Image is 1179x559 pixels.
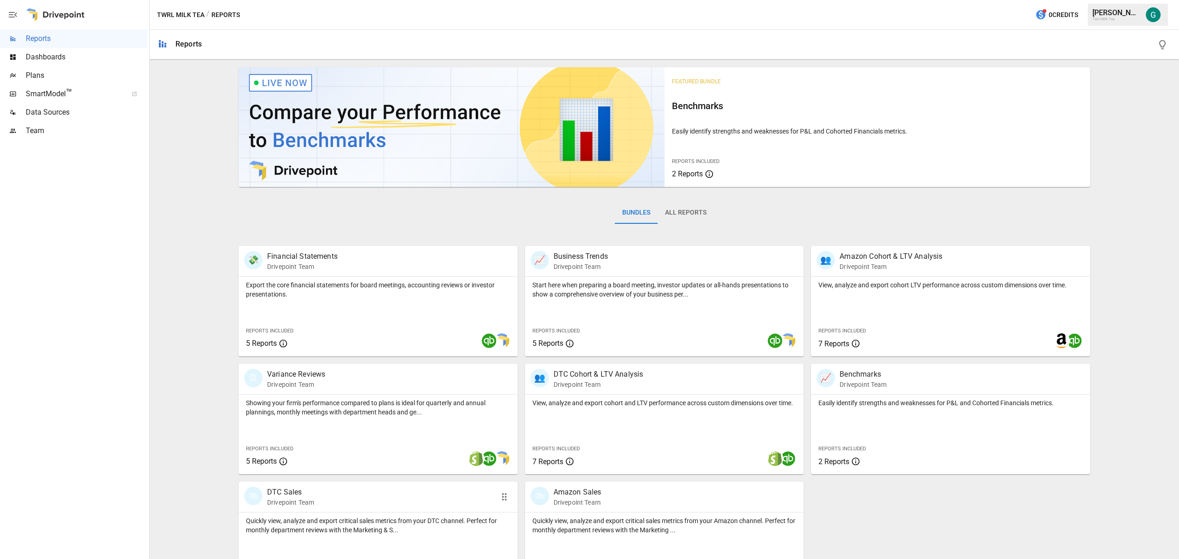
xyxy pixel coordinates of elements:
[246,339,277,348] span: 5 Reports
[840,262,942,271] p: Drivepoint Team
[1032,6,1082,23] button: 0Credits
[532,339,563,348] span: 5 Reports
[157,9,204,21] button: Twrl Milk Tea
[495,333,509,348] img: smart model
[66,87,72,99] span: ™
[818,457,849,466] span: 2 Reports
[818,339,849,348] span: 7 Reports
[246,457,277,466] span: 5 Reports
[658,202,714,224] button: All Reports
[554,369,643,380] p: DTC Cohort & LTV Analysis
[532,516,797,535] p: Quickly view, analyze and export critical sales metrics from your Amazon channel. Perfect for mon...
[768,333,782,348] img: quickbooks
[1140,2,1166,28] button: Gordon Hagedorn
[267,262,338,271] p: Drivepoint Team
[1092,17,1140,21] div: Twrl Milk Tea
[768,451,782,466] img: shopify
[267,487,314,498] p: DTC Sales
[817,251,835,269] div: 👥
[554,487,601,498] p: Amazon Sales
[818,446,866,452] span: Reports Included
[672,127,1083,136] p: Easily identify strengths and weaknesses for P&L and Cohorted Financials metrics.
[1054,333,1069,348] img: amazon
[615,202,658,224] button: Bundles
[244,251,263,269] div: 💸
[532,328,580,334] span: Reports Included
[531,251,549,269] div: 📈
[781,333,795,348] img: smart model
[554,498,601,507] p: Drivepoint Team
[840,369,887,380] p: Benchmarks
[818,398,1083,408] p: Easily identify strengths and weaknesses for P&L and Cohorted Financials metrics.
[1146,7,1161,22] img: Gordon Hagedorn
[840,251,942,262] p: Amazon Cohort & LTV Analysis
[1049,9,1078,21] span: 0 Credits
[495,451,509,466] img: smart model
[239,67,665,187] img: video thumbnail
[531,369,549,387] div: 👥
[26,70,147,81] span: Plans
[672,99,1083,113] h6: Benchmarks
[175,40,202,48] div: Reports
[244,487,263,505] div: 🛍
[246,516,510,535] p: Quickly view, analyze and export critical sales metrics from your DTC channel. Perfect for monthl...
[267,369,325,380] p: Variance Reviews
[482,451,496,466] img: quickbooks
[532,446,580,452] span: Reports Included
[532,280,797,299] p: Start here when preparing a board meeting, investor updates or all-hands presentations to show a ...
[246,328,293,334] span: Reports Included
[26,52,147,63] span: Dashboards
[818,280,1083,290] p: View, analyze and export cohort LTV performance across custom dimensions over time.
[206,9,210,21] div: /
[554,380,643,389] p: Drivepoint Team
[554,262,608,271] p: Drivepoint Team
[246,280,510,299] p: Export the core financial statements for board meetings, accounting reviews or investor presentat...
[267,380,325,389] p: Drivepoint Team
[469,451,484,466] img: shopify
[554,251,608,262] p: Business Trends
[267,251,338,262] p: Financial Statements
[482,333,496,348] img: quickbooks
[26,88,122,99] span: SmartModel
[246,398,510,417] p: Showing your firm's performance compared to plans is ideal for quarterly and annual plannings, mo...
[1092,8,1140,17] div: [PERSON_NAME]
[672,78,721,85] span: Featured Bundle
[818,328,866,334] span: Reports Included
[1067,333,1082,348] img: quickbooks
[817,369,835,387] div: 📈
[26,125,147,136] span: Team
[840,380,887,389] p: Drivepoint Team
[672,158,719,164] span: Reports Included
[246,446,293,452] span: Reports Included
[532,398,797,408] p: View, analyze and export cohort and LTV performance across custom dimensions over time.
[26,107,147,118] span: Data Sources
[244,369,263,387] div: 🗓
[267,498,314,507] p: Drivepoint Team
[531,487,549,505] div: 🛍
[781,451,795,466] img: quickbooks
[532,457,563,466] span: 7 Reports
[26,33,147,44] span: Reports
[672,169,703,178] span: 2 Reports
